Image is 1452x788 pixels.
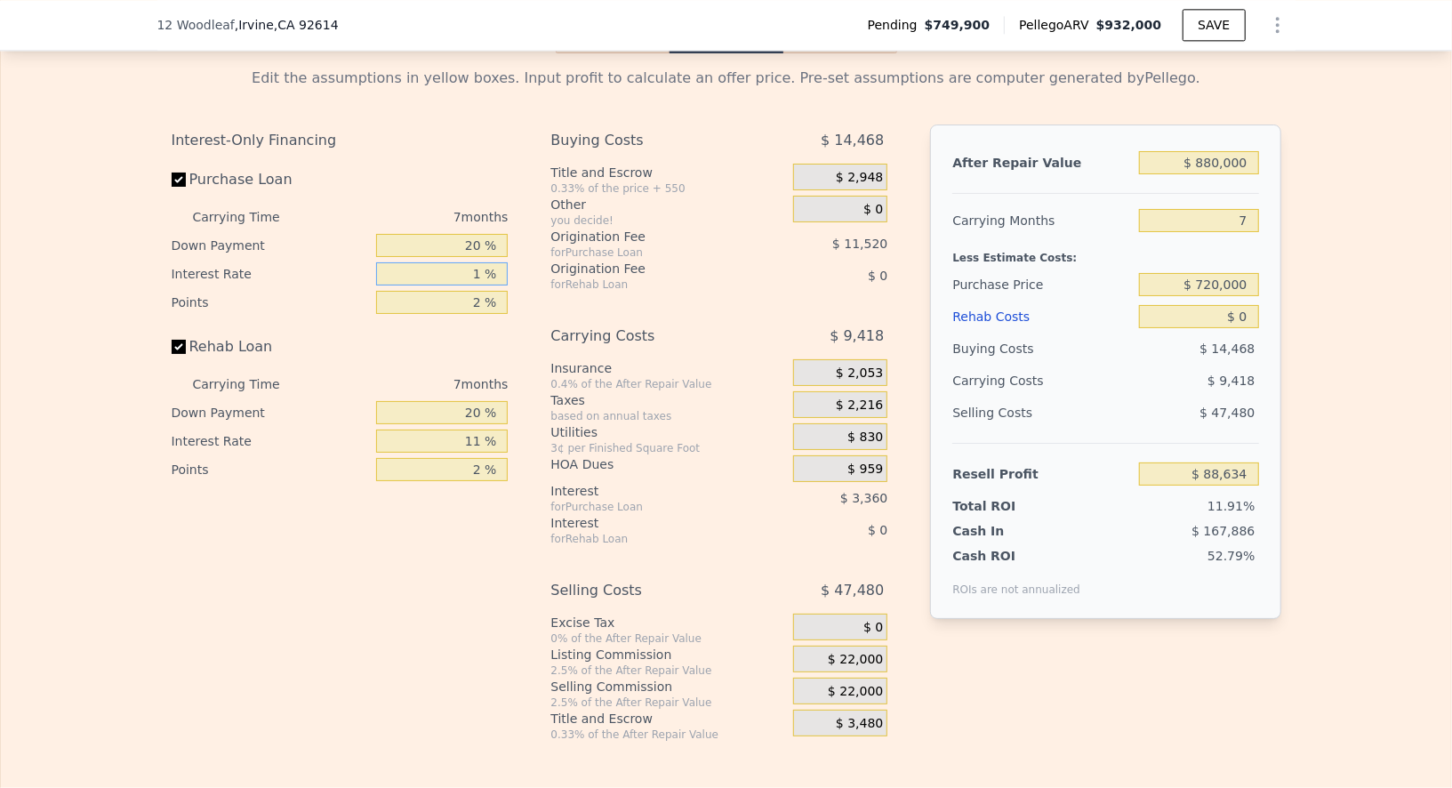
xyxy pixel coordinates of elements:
[836,716,883,732] span: $ 3,480
[1183,9,1245,41] button: SAVE
[952,565,1080,597] div: ROIs are not annualized
[550,532,749,546] div: for Rehab Loan
[821,575,884,607] span: $ 47,480
[836,398,883,414] span: $ 2,216
[1207,499,1255,513] span: 11.91%
[550,646,786,663] div: Listing Commission
[550,391,786,409] div: Taxes
[550,514,749,532] div: Interest
[828,652,883,668] span: $ 22,000
[550,482,749,500] div: Interest
[172,331,370,363] label: Rehab Loan
[863,202,883,218] span: $ 0
[952,397,1132,429] div: Selling Costs
[172,340,186,354] input: Rehab Loan
[550,164,786,181] div: Title and Escrow
[550,575,749,607] div: Selling Costs
[952,269,1132,301] div: Purchase Price
[863,620,883,636] span: $ 0
[550,728,786,742] div: 0.33% of the After Repair Value
[550,359,786,377] div: Insurance
[1019,16,1096,34] span: Pellego ARV
[1199,342,1255,356] span: $ 14,468
[550,196,786,213] div: Other
[828,684,883,700] span: $ 22,000
[235,16,339,34] span: , Irvine
[832,237,887,251] span: $ 11,520
[550,696,786,710] div: 2.5% of the After Repair Value
[172,398,370,427] div: Down Payment
[550,455,786,473] div: HOA Dues
[550,213,786,228] div: you decide!
[550,614,786,631] div: Excise Tax
[1207,374,1255,388] span: $ 9,418
[550,409,786,423] div: based on annual taxes
[550,228,749,245] div: Origination Fee
[1096,18,1162,32] span: $932,000
[172,231,370,260] div: Down Payment
[193,370,309,398] div: Carrying Time
[952,458,1132,490] div: Resell Profit
[836,170,883,186] span: $ 2,948
[868,523,887,537] span: $ 0
[172,173,186,187] input: Purchase Loan
[550,320,749,352] div: Carrying Costs
[172,427,370,455] div: Interest Rate
[952,522,1063,540] div: Cash In
[952,301,1132,333] div: Rehab Costs
[550,181,786,196] div: 0.33% of the price + 550
[316,203,509,231] div: 7 months
[840,491,887,505] span: $ 3,360
[550,245,749,260] div: for Purchase Loan
[1191,524,1255,538] span: $ 167,886
[952,205,1132,237] div: Carrying Months
[550,377,786,391] div: 0.4% of the After Repair Value
[550,678,786,696] div: Selling Commission
[172,125,509,157] div: Interest-Only Financing
[836,366,883,382] span: $ 2,053
[952,365,1063,397] div: Carrying Costs
[550,663,786,678] div: 2.5% of the After Repair Value
[172,260,370,288] div: Interest Rate
[550,277,749,292] div: for Rehab Loan
[1199,406,1255,420] span: $ 47,480
[952,147,1132,179] div: After Repair Value
[550,500,749,514] div: for Purchase Loan
[172,288,370,317] div: Points
[925,16,991,34] span: $749,900
[172,164,370,196] label: Purchase Loan
[821,125,884,157] span: $ 14,468
[316,370,509,398] div: 7 months
[157,16,235,34] span: 12 Woodleaf
[550,260,749,277] div: Origination Fee
[550,441,786,455] div: 3¢ per Finished Square Foot
[550,125,749,157] div: Buying Costs
[952,237,1258,269] div: Less Estimate Costs:
[1207,549,1255,563] span: 52.79%
[952,497,1063,515] div: Total ROI
[847,462,883,478] span: $ 959
[1260,7,1296,43] button: Show Options
[550,423,786,441] div: Utilities
[847,430,883,446] span: $ 830
[830,320,884,352] span: $ 9,418
[952,333,1132,365] div: Buying Costs
[274,18,339,32] span: , CA 92614
[172,68,1281,89] div: Edit the assumptions in yellow boxes. Input profit to calculate an offer price. Pre-set assumptio...
[172,455,370,484] div: Points
[550,710,786,728] div: Title and Escrow
[193,203,309,231] div: Carrying Time
[952,547,1080,565] div: Cash ROI
[868,269,887,283] span: $ 0
[868,16,925,34] span: Pending
[550,631,786,646] div: 0% of the After Repair Value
